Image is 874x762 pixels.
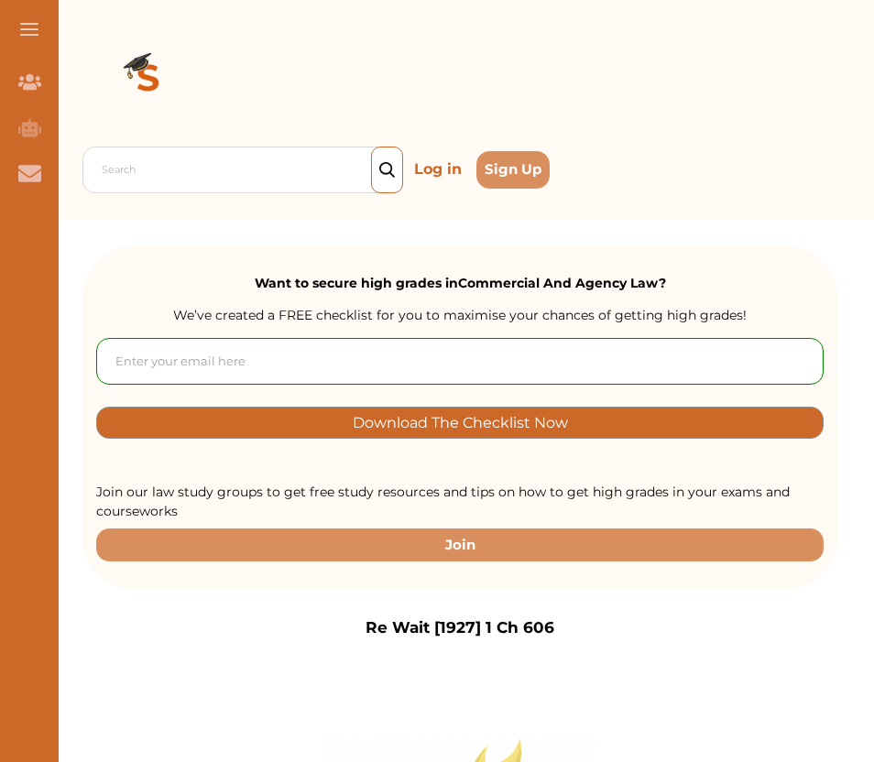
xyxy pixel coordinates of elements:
button: [object Object] [96,407,824,439]
input: Enter your email here [96,338,824,385]
iframe: HelpCrunch [434,680,856,744]
p: Join our law study groups to get free study resources and tips on how to get high grades in your ... [96,483,824,521]
button: Join [96,528,824,561]
p: Re Wait [1927] 1 Ch 606 [366,616,554,640]
button: Sign Up [476,151,550,189]
span: We’ve created a FREE checklist for you to maximise your chances of getting high grades! [173,307,747,323]
img: Logo [82,15,214,147]
p: Download The Checklist Now [353,412,568,433]
img: search_icon [379,162,395,179]
p: Log in [407,155,469,184]
strong: Want to secure high grades in Commercial And Agency Law ? [255,275,666,291]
